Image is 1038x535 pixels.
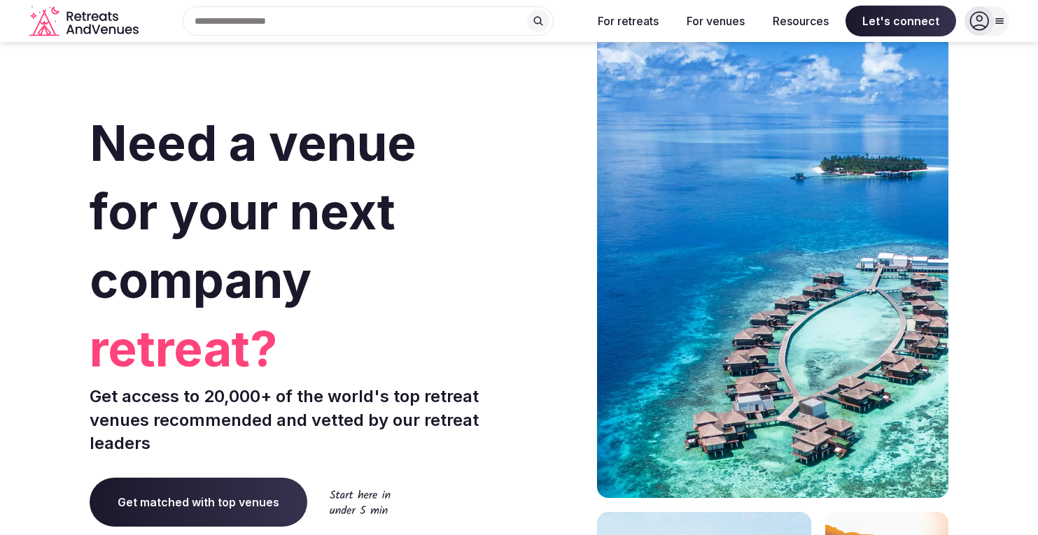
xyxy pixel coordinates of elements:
span: Need a venue for your next company [90,113,416,310]
img: Start here in under 5 min [330,490,391,514]
button: For retreats [587,6,670,36]
p: Get access to 20,000+ of the world's top retreat venues recommended and vetted by our retreat lea... [90,385,514,455]
span: retreat? [90,315,514,383]
button: Resources [762,6,840,36]
svg: Retreats and Venues company logo [29,6,141,37]
button: For venues [675,6,756,36]
a: Visit the homepage [29,6,141,37]
a: Get matched with top venues [90,478,307,527]
span: Let's connect [846,6,956,36]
